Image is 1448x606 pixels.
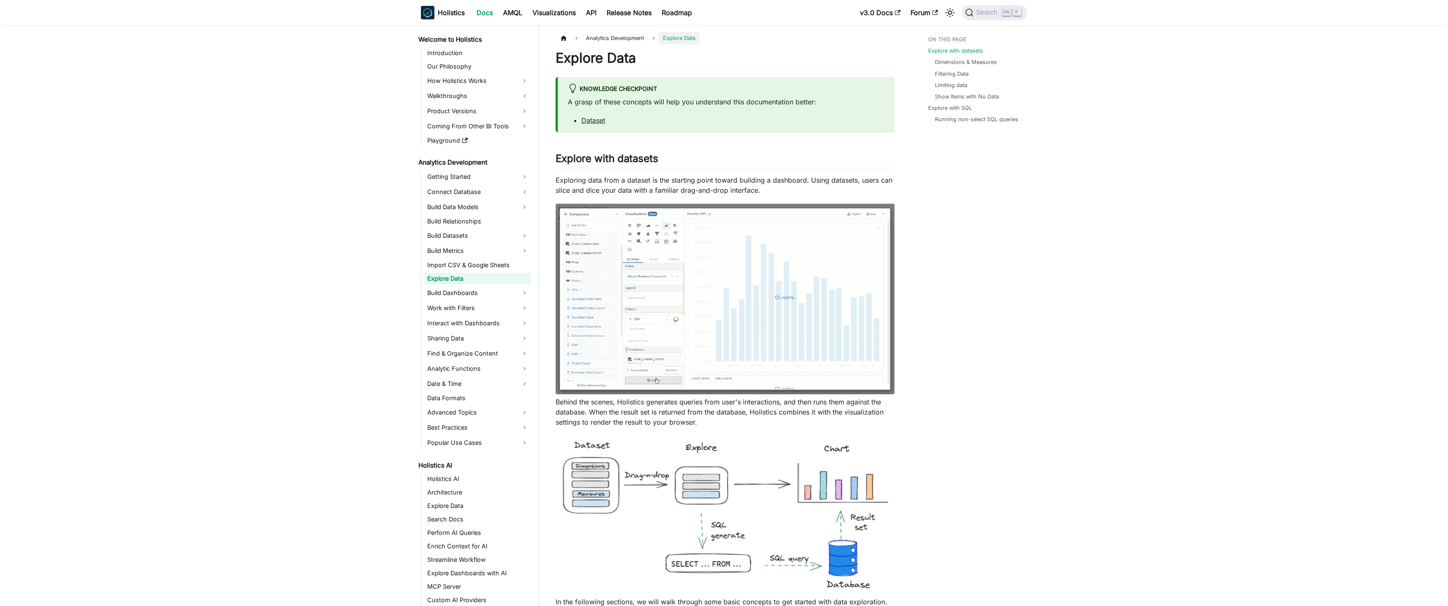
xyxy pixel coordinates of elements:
[527,6,581,19] a: Visualizations
[425,421,531,434] a: Best Practices
[935,58,997,66] a: Dimensions & Measures
[425,61,531,72] a: Our Philosophy
[425,581,531,593] a: MCP Server
[425,567,531,579] a: Explore Dashboards with AI
[425,316,531,330] a: Interact with Dashboards
[935,115,1018,123] a: Running non-select SQL queries
[425,229,531,242] a: Build Datasets
[498,6,527,19] a: AMQL
[425,170,531,183] a: Getting Started
[425,473,531,485] a: Holistics AI
[974,9,1003,16] span: Search
[425,273,531,284] a: Explore Data
[438,8,465,18] b: Holistics
[425,594,531,606] a: Custom AI Providers
[425,244,531,258] a: Build Metrics
[413,25,539,606] nav: Docs sidebar
[855,6,905,19] a: v3.0 Docs
[421,6,465,19] a: HolisticsHolistics
[471,6,498,19] a: Docs
[556,32,894,44] nav: Breadcrumbs
[425,554,531,566] a: Streamline Workflow
[425,500,531,512] a: Explore Data
[568,97,884,107] p: A grasp of these concepts will help you understand this documentation better:
[928,104,972,112] a: Explore with SQL
[425,89,531,103] a: Walkthroughs
[425,74,531,88] a: How Holistics Works
[421,6,434,19] img: Holistics
[425,259,531,271] a: Import CSV & Google Sheets
[425,486,531,498] a: Architecture
[425,513,531,525] a: Search Docs
[425,392,531,404] a: Data Formats
[425,301,531,315] a: Work with Filters
[556,397,894,427] p: Behind the scenes, Holistics generates queries from user's interactions, and then runs them again...
[556,175,894,195] p: Exploring data from a dataset is the starting point toward building a dashboard. Using datasets, ...
[425,200,531,214] a: Build Data Models
[935,93,999,101] a: Show Items with No Data
[425,362,531,375] a: Analytic Functions
[943,6,957,19] button: Switch between dark and light mode (currently light mode)
[425,436,531,449] a: Popular Use Cases
[425,215,531,227] a: Build Relationships
[582,32,648,44] span: Analytics Development
[556,32,572,44] a: Home page
[602,6,657,19] a: Release Notes
[425,347,531,360] a: Find & Organize Content
[416,157,531,168] a: Analytics Development
[416,34,531,45] a: Welcome to Holistics
[425,286,531,300] a: Build Dashboards
[928,47,983,55] a: Explore with datasets
[425,540,531,552] a: Enrich Context for AI
[657,6,697,19] a: Roadmap
[416,460,531,471] a: Holistics AI
[1013,8,1021,16] kbd: K
[962,5,1027,20] button: Search (Ctrl+K)
[425,135,531,146] a: Playground
[935,81,967,89] a: Limiting data
[425,185,531,199] a: Connect Database
[425,120,531,133] a: Coming From Other BI Tools
[659,32,700,44] span: Explore Data
[425,406,531,419] a: Advanced Topics
[581,6,602,19] a: API
[425,377,531,391] a: Date & Time
[556,50,894,66] h1: Explore Data
[935,70,969,78] a: Filtering Data
[905,6,943,19] a: Forum
[425,527,531,539] a: Perform AI Queries
[581,116,605,125] a: Dataset
[425,332,531,345] a: Sharing Data
[556,152,894,168] h2: Explore with datasets
[568,84,884,95] div: Knowledge Checkpoint
[425,104,531,118] a: Product Versions
[425,47,531,59] a: Introduction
